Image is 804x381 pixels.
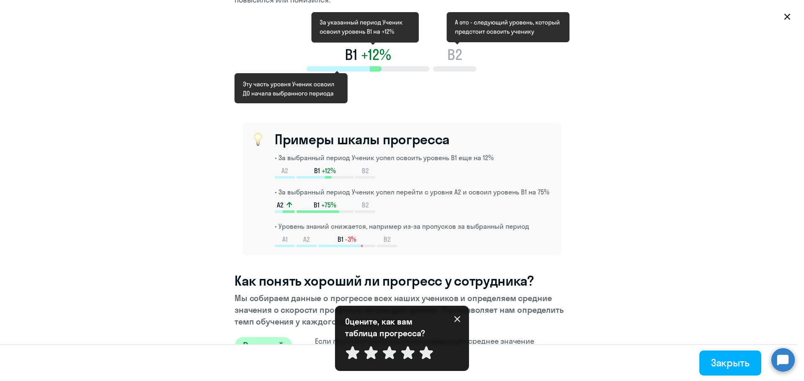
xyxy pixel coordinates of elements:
span: A1 [282,235,288,244]
span: A2 [303,235,310,244]
div: Закрыть [711,356,750,369]
span: B1 [314,200,320,210]
p: Оцените, как вам таблица прогресса? [345,316,437,339]
span: B1 [338,235,343,244]
h3: Примеры шкалы прогресса [275,131,553,148]
span: B2 [384,235,391,244]
span: Высокий [234,337,292,355]
p: • Уровень знаний снижается, например из-за пропусков за выбранный период [275,221,553,231]
span: B2 [362,200,369,210]
button: Закрыть [699,350,761,376]
p: Если прогресс ученика сильно превышает среднее значение остальных учеников на его уровне, то мы н... [315,336,559,358]
p: • За выбранный период Ученик успел освоить уровень B1 еще на 12% [275,153,553,163]
span: A2 [277,200,283,210]
p: Мы собираем данные о прогрессе всех наших учеников и определяем средние значения о скорости прогр... [234,292,569,327]
span: +75% [321,200,336,210]
span: B1 [314,166,320,175]
span: -3% [345,235,356,244]
span: +12% [322,166,336,175]
span: B2 [362,166,369,175]
img: hint [251,133,265,146]
img: how we count [234,12,569,106]
span: A2 [281,166,288,175]
p: • За выбранный период Ученик успел перейти с уровня A2 и освоил уровень B1 на 75% [275,187,553,197]
h2: Как понять хороший ли прогресс у сотрудника? [234,272,569,289]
